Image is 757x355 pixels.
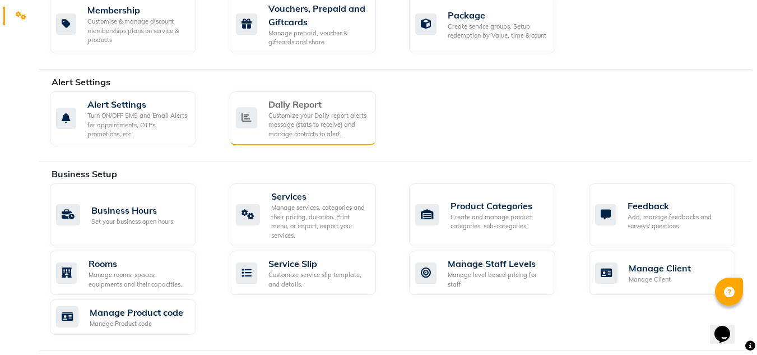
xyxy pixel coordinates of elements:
[230,183,393,246] a: ServicesManage services, categories and their pricing, duration. Print menu, or import, export yo...
[589,183,752,246] a: FeedbackAdd, manage feedbacks and surveys' questions
[87,17,187,45] div: Customise & manage discount memberships plans on service & products
[268,257,367,270] div: Service Slip
[409,251,572,295] a: Manage Staff LevelsManage level based pricing for staff
[50,251,213,295] a: RoomsManage rooms, spaces, equipments and their capacities.
[90,319,183,329] div: Manage Product code
[50,299,213,335] a: Manage Product codeManage Product code
[87,98,187,111] div: Alert Settings
[271,190,367,203] div: Services
[268,98,367,111] div: Daily Report
[448,22,546,40] div: Create service groups, Setup redemption by Value, time & count
[628,199,726,213] div: Feedback
[89,257,187,270] div: Rooms
[451,199,546,213] div: Product Categories
[268,2,367,29] div: Vouchers, Prepaid and Giftcards
[629,261,691,275] div: Manage Client
[268,111,367,139] div: Customize your Daily report alerts message (stats to receive) and manage contacts to alert.
[87,111,187,139] div: Turn ON/OFF SMS and Email Alerts for appointments, OTPs, promotions, etc.
[409,183,572,246] a: Product CategoriesCreate and manage product categories, sub-categories
[50,91,213,146] a: Alert SettingsTurn ON/OFF SMS and Email Alerts for appointments, OTPs, promotions, etc.
[230,91,393,146] a: Daily ReportCustomize your Daily report alerts message (stats to receive) and manage contacts to ...
[589,251,752,295] a: Manage ClientManage Client
[451,213,546,231] div: Create and manage product categories, sub-categories
[448,8,546,22] div: Package
[268,270,367,289] div: Customize service slip template, and details.
[629,275,691,284] div: Manage Client
[90,306,183,319] div: Manage Product code
[271,203,367,240] div: Manage services, categories and their pricing, duration. Print menu, or import, export your servi...
[710,310,746,344] iframe: chat widget
[230,251,393,295] a: Service SlipCustomize service slip template, and details.
[87,3,187,17] div: Membership
[448,257,546,270] div: Manage Staff Levels
[91,204,173,217] div: Business Hours
[91,217,173,227] div: Set your business open hours
[448,270,546,289] div: Manage level based pricing for staff
[50,183,213,246] a: Business HoursSet your business open hours
[268,29,367,47] div: Manage prepaid, voucher & giftcards and share
[628,213,726,231] div: Add, manage feedbacks and surveys' questions
[89,270,187,289] div: Manage rooms, spaces, equipments and their capacities.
